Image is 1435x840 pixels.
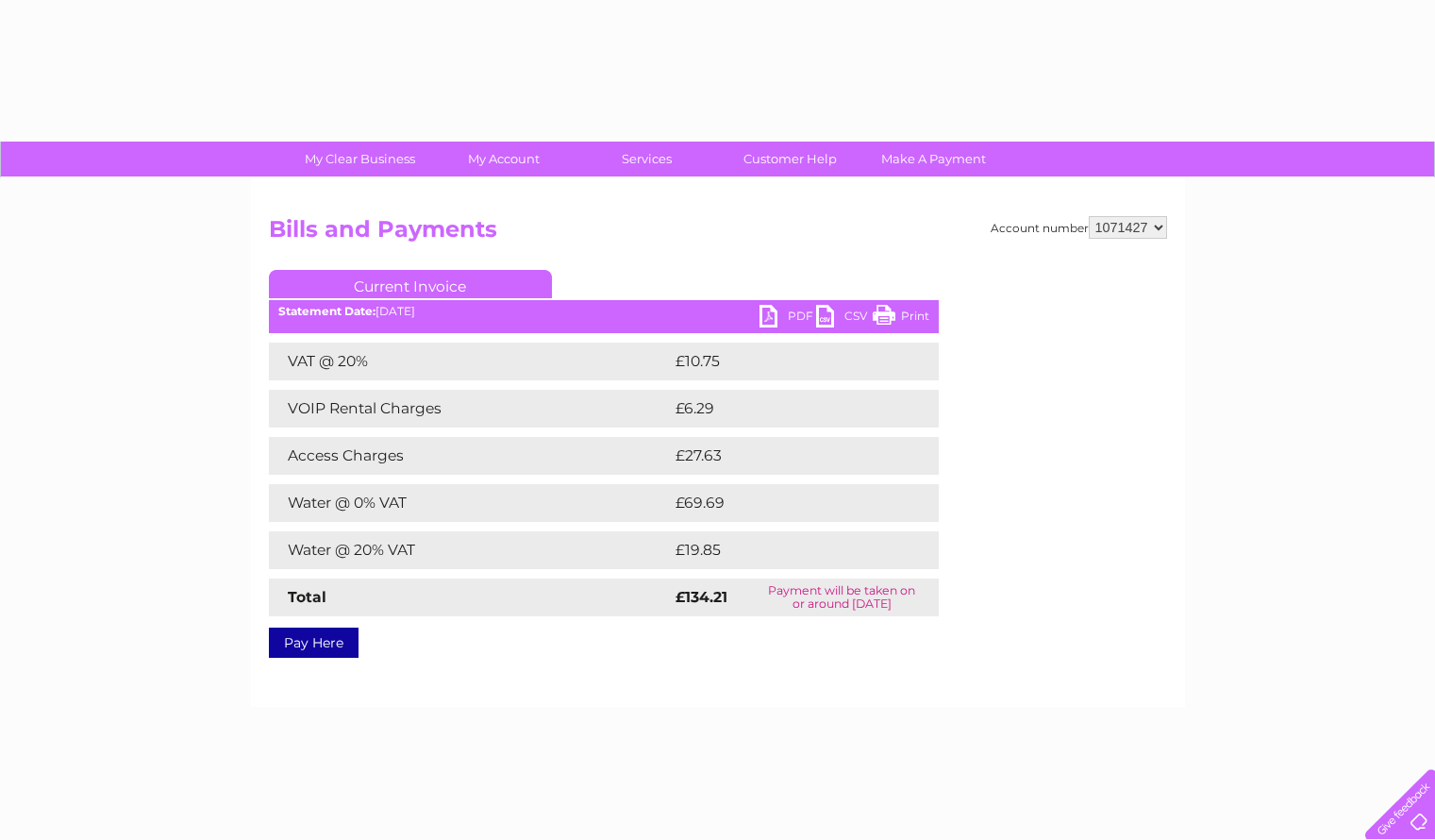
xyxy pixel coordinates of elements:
td: £19.85 [671,531,899,569]
a: Customer Help [712,142,868,176]
a: CSV [816,305,873,332]
td: £27.63 [671,437,900,475]
td: VOIP Rental Charges [269,390,671,428]
td: £6.29 [671,390,894,428]
td: Access Charges [269,437,671,475]
a: Pay Here [269,628,359,658]
td: Payment will be taken on or around [DATE] [745,579,938,616]
h2: Bills and Payments [269,216,1167,252]
strong: £134.21 [676,588,727,606]
td: Water @ 20% VAT [269,531,671,569]
td: £69.69 [671,484,902,522]
b: Statement Date: [278,304,375,318]
a: Current Invoice [269,270,552,298]
a: My Clear Business [282,142,438,176]
a: Print [873,305,929,332]
div: Account number [991,216,1167,239]
td: £10.75 [671,343,899,380]
strong: Total [288,588,326,606]
td: VAT @ 20% [269,343,671,380]
td: Water @ 0% VAT [269,484,671,522]
a: PDF [759,305,816,332]
div: [DATE] [269,305,939,318]
a: My Account [425,142,581,176]
a: Services [569,142,725,176]
a: Make A Payment [856,142,1011,176]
